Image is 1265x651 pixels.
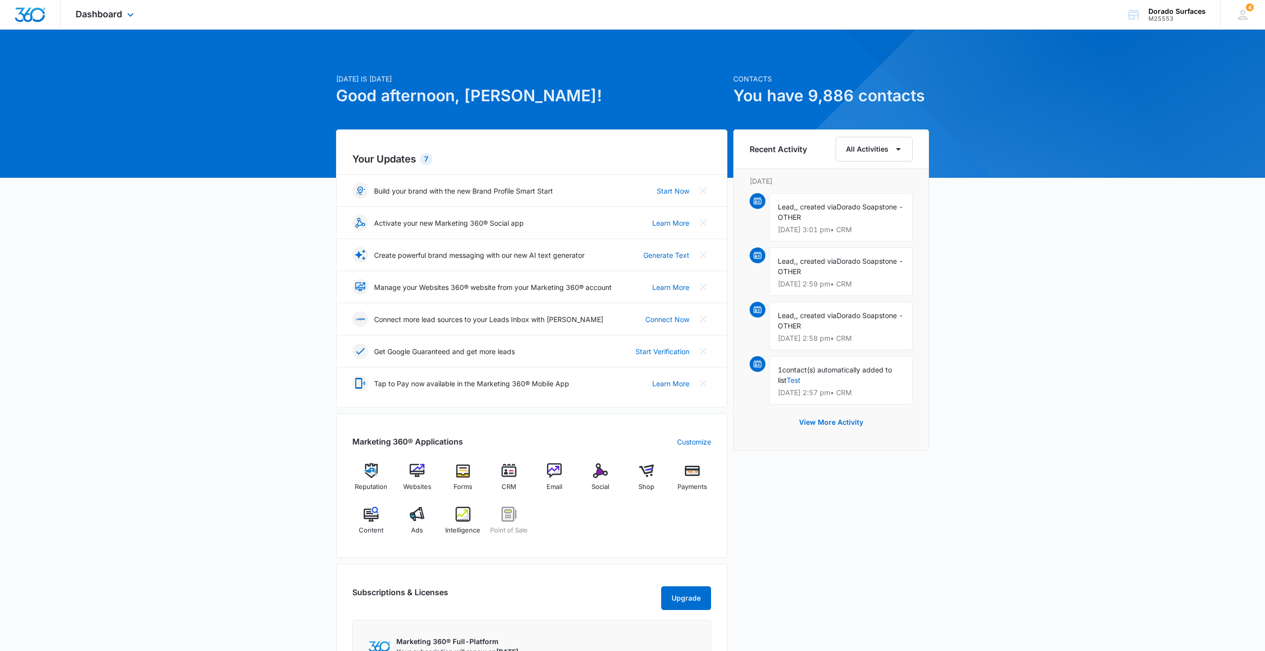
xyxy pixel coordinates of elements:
a: Start Verification [635,346,689,357]
span: contact(s) automatically added to list [778,366,892,384]
button: Close [695,375,711,391]
div: 7 [420,153,432,165]
span: Reputation [355,482,387,492]
a: Learn More [652,218,689,228]
h6: Recent Activity [750,143,807,155]
h2: Subscriptions & Licenses [352,586,448,606]
span: CRM [502,482,516,492]
span: Websites [403,482,431,492]
p: Contacts [733,74,929,84]
button: Close [695,247,711,263]
p: [DATE] 2:59 pm • CRM [778,281,904,287]
p: [DATE] 3:01 pm • CRM [778,226,904,233]
h2: Your Updates [352,152,711,166]
p: [DATE] [750,176,913,186]
span: Lead, [778,203,796,211]
div: account name [1148,7,1206,15]
a: Intelligence [444,507,482,542]
p: Get Google Guaranteed and get more leads [374,346,515,357]
p: Create powerful brand messaging with our new AI text generator [374,250,585,260]
span: , created via [796,311,837,320]
div: notifications count [1246,3,1254,11]
span: Email [547,482,562,492]
span: Content [359,526,383,535]
button: Upgrade [661,586,711,610]
p: Manage your Websites 360® website from your Marketing 360® account [374,282,612,292]
a: Shop [628,463,666,499]
a: Content [352,507,390,542]
p: Tap to Pay now available in the Marketing 360® Mobile App [374,378,569,389]
p: Activate your new Marketing 360® Social app [374,218,524,228]
a: Connect Now [645,314,689,325]
span: Dorado Soapstone - OTHER [778,257,903,276]
span: Dorado Soapstone - OTHER [778,311,903,330]
a: Learn More [652,282,689,292]
span: Social [591,482,609,492]
span: 4 [1246,3,1254,11]
p: [DATE] 2:58 pm • CRM [778,335,904,342]
p: Marketing 360® Full-Platform [396,636,518,647]
a: Test [787,376,801,384]
a: Generate Text [643,250,689,260]
a: CRM [490,463,528,499]
button: Close [695,343,711,359]
span: Lead, [778,257,796,265]
p: Connect more lead sources to your Leads Inbox with [PERSON_NAME] [374,314,603,325]
span: Ads [411,526,423,535]
button: View More Activity [789,410,873,434]
a: Customize [677,437,711,447]
h2: Marketing 360® Applications [352,436,463,448]
a: Point of Sale [490,507,528,542]
a: Ads [398,507,436,542]
span: 1 [778,366,782,374]
a: Start Now [657,186,689,196]
p: [DATE] is [DATE] [336,74,727,84]
a: Payments [673,463,711,499]
p: [DATE] 2:57 pm • CRM [778,389,904,396]
a: Websites [398,463,436,499]
button: Close [695,279,711,295]
span: , created via [796,203,837,211]
span: Dashboard [76,9,122,19]
a: Forms [444,463,482,499]
button: Close [695,183,711,199]
span: Point of Sale [490,526,528,535]
span: Payments [677,482,707,492]
span: Shop [638,482,654,492]
div: account id [1148,15,1206,22]
span: Intelligence [445,526,480,535]
a: Social [582,463,620,499]
span: Dorado Soapstone - OTHER [778,203,903,221]
a: Learn More [652,378,689,389]
a: Reputation [352,463,390,499]
button: Close [695,215,711,231]
span: Lead, [778,311,796,320]
button: Close [695,311,711,327]
h1: Good afternoon, [PERSON_NAME]! [336,84,727,108]
p: Build your brand with the new Brand Profile Smart Start [374,186,553,196]
span: Forms [454,482,472,492]
h1: You have 9,886 contacts [733,84,929,108]
span: , created via [796,257,837,265]
a: Email [536,463,574,499]
button: All Activities [836,137,913,162]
